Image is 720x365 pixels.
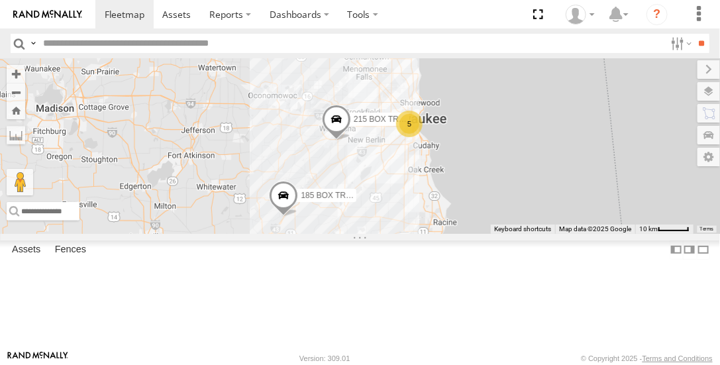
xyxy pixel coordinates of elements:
label: Assets [5,241,47,260]
label: Search Filter Options [666,34,694,53]
button: Drag Pegman onto the map to open Street View [7,169,33,195]
a: Terms and Conditions [643,354,713,362]
div: Version: 309.01 [299,354,350,362]
span: Map data ©2025 Google [559,225,631,233]
div: 5 [396,111,423,137]
label: Dock Summary Table to the Left [670,240,683,260]
button: Zoom Home [7,101,25,119]
label: Measure [7,126,25,144]
label: Fences [48,241,93,260]
a: Terms (opens in new tab) [700,226,714,231]
span: 10 km [639,225,658,233]
label: Dock Summary Table to the Right [683,240,696,260]
button: Zoom out [7,83,25,101]
button: Keyboard shortcuts [494,225,551,234]
div: Dwayne Harer [561,5,599,25]
span: 185 BOX TRUCK [301,191,362,201]
a: Visit our Website [7,352,68,365]
label: Search Query [28,34,38,53]
i: ? [646,4,668,25]
img: rand-logo.svg [13,10,82,19]
button: Map Scale: 10 km per 44 pixels [635,225,694,234]
span: 215 BOX TRUCK [354,115,415,125]
label: Hide Summary Table [697,240,710,260]
div: © Copyright 2025 - [581,354,713,362]
button: Zoom in [7,65,25,83]
label: Map Settings [697,148,720,166]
